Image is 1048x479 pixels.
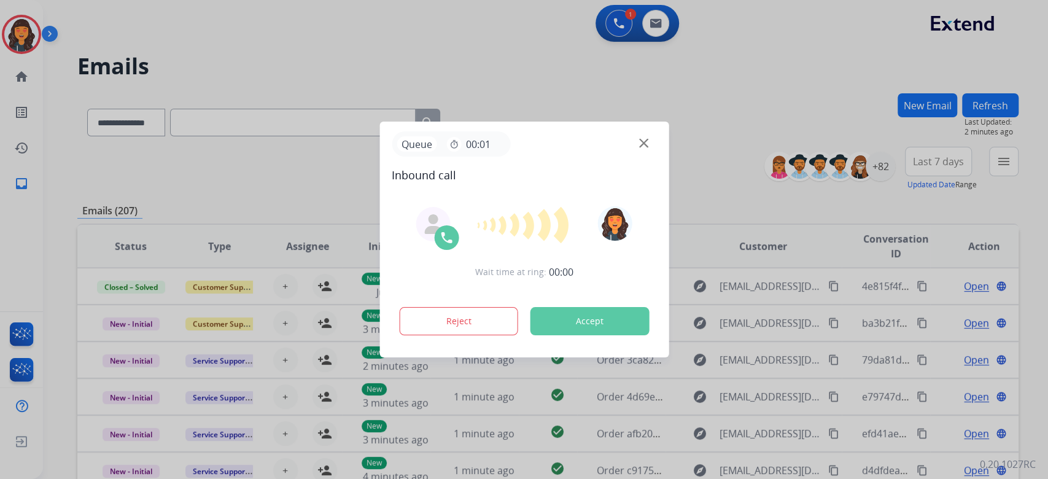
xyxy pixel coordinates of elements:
span: Wait time at ring: [475,266,546,278]
span: Inbound call [392,166,656,184]
p: Queue [397,136,437,152]
p: 0.20.1027RC [980,457,1036,472]
span: 00:01 [466,137,491,152]
mat-icon: timer [449,139,459,149]
button: Reject [399,307,518,335]
span: 00:00 [549,265,573,279]
img: call-icon [439,230,454,245]
img: agent-avatar [423,214,443,234]
img: avatar [598,206,632,241]
img: close-button [639,139,648,148]
button: Accept [530,307,649,335]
